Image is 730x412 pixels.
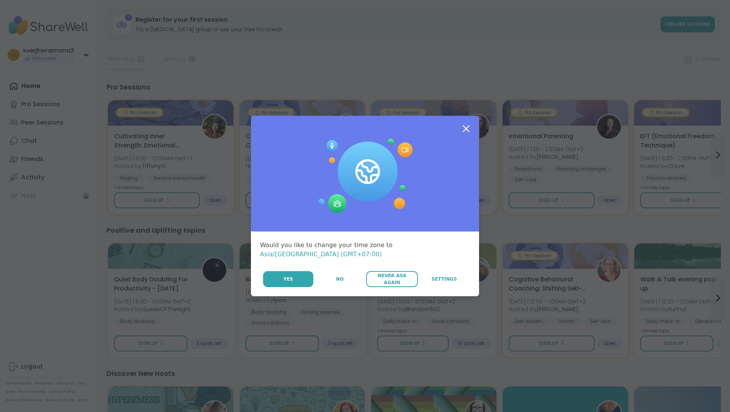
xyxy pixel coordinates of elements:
div: Would you like to change your time zone to [260,241,470,259]
img: Session Experience [317,139,413,213]
button: No [314,271,365,287]
span: Asia/[GEOGRAPHIC_DATA] (GMT+07:00) [260,251,382,258]
button: Never Ask Again [366,271,417,287]
span: No [336,276,344,283]
span: Yes [283,276,293,283]
button: Yes [263,271,313,287]
span: Never Ask Again [370,272,414,286]
a: Settings [419,271,470,287]
span: Settings [432,276,457,283]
